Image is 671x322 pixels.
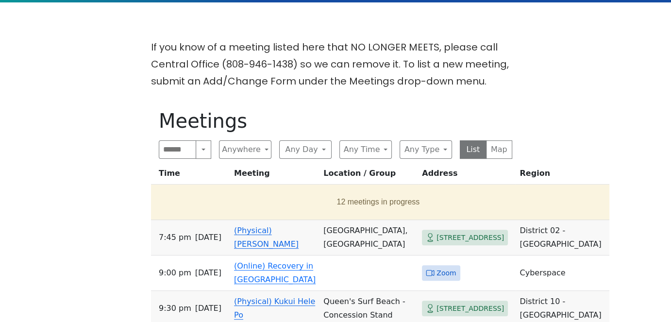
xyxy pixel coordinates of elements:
button: Any Day [279,140,332,159]
span: Zoom [436,267,456,279]
td: [GEOGRAPHIC_DATA], [GEOGRAPHIC_DATA] [319,220,418,255]
th: Location / Group [319,167,418,185]
th: Region [516,167,609,185]
button: Map [486,140,513,159]
button: Any Type [400,140,452,159]
a: (Physical) [PERSON_NAME] [234,226,299,249]
span: 9:00 PM [159,266,191,280]
span: 7:45 PM [159,231,191,244]
button: Anywhere [219,140,271,159]
a: (Physical) Kukui Hele Po [234,297,315,320]
td: Cyberspace [516,255,609,291]
button: 12 meetings in progress [155,188,602,216]
span: [DATE] [195,231,221,244]
p: If you know of a meeting listed here that NO LONGER MEETS, please call Central Office (808-946-14... [151,39,520,90]
th: Time [151,167,230,185]
th: Meeting [230,167,319,185]
th: Address [418,167,516,185]
button: Any Time [339,140,392,159]
button: List [460,140,486,159]
span: 9:30 PM [159,302,191,315]
td: District 02 - [GEOGRAPHIC_DATA] [516,220,609,255]
button: Search [196,140,211,159]
input: Search [159,140,196,159]
span: [STREET_ADDRESS] [436,232,504,244]
a: (Online) Recovery in [GEOGRAPHIC_DATA] [234,261,316,284]
span: [STREET_ADDRESS] [436,303,504,315]
span: [DATE] [195,302,221,315]
span: [DATE] [195,266,221,280]
h1: Meetings [159,109,512,133]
